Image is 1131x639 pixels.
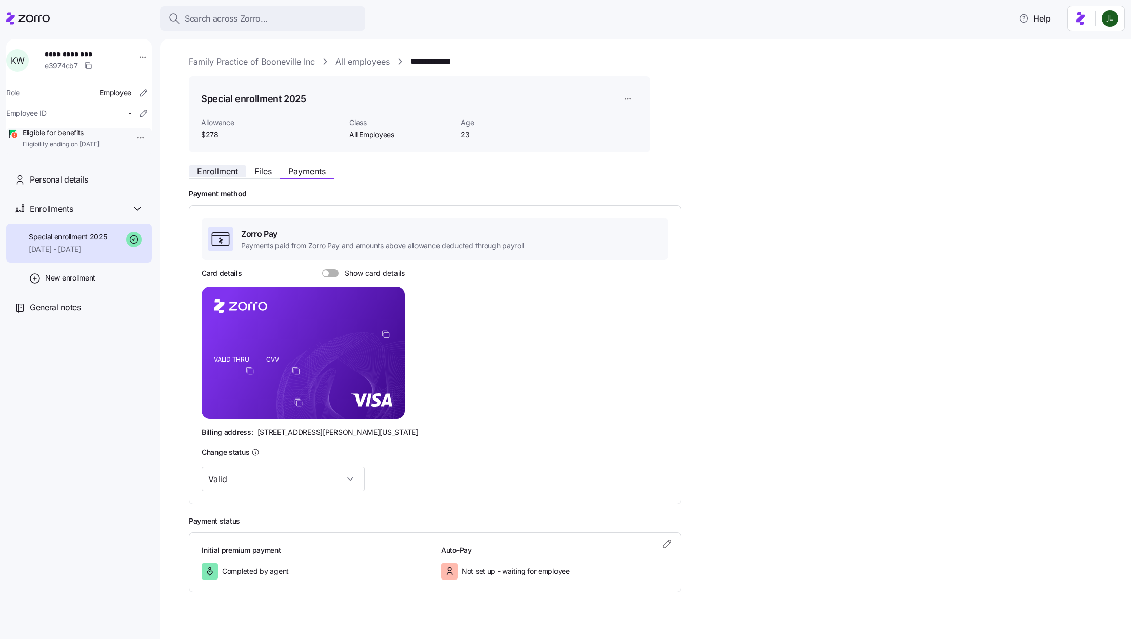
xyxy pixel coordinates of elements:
[185,12,268,25] span: Search across Zorro...
[128,108,131,118] span: -
[1019,12,1051,25] span: Help
[189,516,1117,526] h2: Payment status
[241,241,524,251] span: Payments paid from Zorro Pay and amounts above allowance deducted through payroll
[335,55,390,68] a: All employees
[266,355,279,363] tspan: CVV
[189,189,1117,199] h2: Payment method
[11,56,24,65] span: K W
[23,128,100,138] span: Eligible for benefits
[461,117,564,128] span: Age
[202,427,253,437] span: Billing address:
[201,92,306,105] h1: Special enrollment 2025
[201,130,341,140] span: $278
[1102,10,1118,27] img: d9b9d5af0451fe2f8c405234d2cf2198
[6,88,20,98] span: Role
[461,130,564,140] span: 23
[462,566,570,576] span: Not set up - waiting for employee
[197,167,238,175] span: Enrollment
[30,173,88,186] span: Personal details
[30,301,81,314] span: General notes
[1010,8,1059,29] button: Help
[441,545,668,555] h3: Auto-Pay
[201,117,341,128] span: Allowance
[202,447,249,457] h3: Change status
[202,268,242,278] h3: Card details
[45,273,95,283] span: New enrollment
[288,167,326,175] span: Payments
[349,117,452,128] span: Class
[45,61,78,71] span: e3974cb7
[29,232,107,242] span: Special enrollment 2025
[241,228,524,241] span: Zorro Pay
[291,366,301,375] button: copy-to-clipboard
[160,6,365,31] button: Search across Zorro...
[202,545,429,555] h3: Initial premium payment
[30,203,73,215] span: Enrollments
[222,566,289,576] span: Completed by agent
[339,269,405,277] span: Show card details
[349,130,452,140] span: All Employees
[23,140,100,149] span: Eligibility ending on [DATE]
[254,167,272,175] span: Files
[381,330,390,339] button: copy-to-clipboard
[245,366,254,375] button: copy-to-clipboard
[294,398,303,407] button: copy-to-clipboard
[6,108,47,118] span: Employee ID
[189,55,315,68] a: Family Practice of Booneville Inc
[257,427,419,437] span: [STREET_ADDRESS][PERSON_NAME][US_STATE]
[29,244,107,254] span: [DATE] - [DATE]
[100,88,131,98] span: Employee
[214,355,249,363] tspan: VALID THRU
